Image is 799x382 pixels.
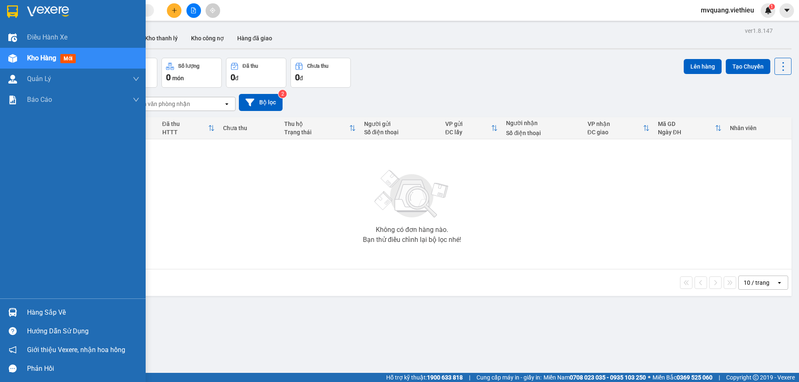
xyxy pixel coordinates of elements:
[186,3,201,18] button: file-add
[726,59,770,74] button: Tạo Chuyến
[162,121,208,127] div: Đã thu
[376,227,448,233] div: Không có đơn hàng nào.
[684,59,722,74] button: Lên hàng
[284,121,349,127] div: Thu hộ
[231,28,279,48] button: Hàng đã giao
[779,3,794,18] button: caret-down
[27,345,125,355] span: Giới thiệu Vexere, nhận hoa hồng
[7,5,18,18] img: logo-vxr
[783,7,791,14] span: caret-down
[300,75,303,81] span: đ
[9,327,17,335] span: question-circle
[290,58,351,88] button: Chưa thu0đ
[223,101,230,107] svg: open
[307,63,328,69] div: Chưa thu
[588,121,643,127] div: VP nhận
[278,90,287,98] sup: 2
[744,278,769,287] div: 10 / trang
[167,3,181,18] button: plus
[745,26,773,35] div: ver 1.8.147
[8,75,17,84] img: warehouse-icon
[133,76,139,82] span: down
[280,117,360,139] th: Toggle SortBy
[60,54,76,63] span: mới
[27,74,51,84] span: Quản Lý
[363,237,461,243] div: Bạn thử điều chỉnh lại bộ lọc nhé!
[677,374,712,381] strong: 0369 525 060
[770,4,773,10] span: 1
[753,375,759,380] span: copyright
[506,130,579,136] div: Số điện thoại
[427,374,463,381] strong: 1900 633 818
[543,373,646,382] span: Miền Nam
[658,121,715,127] div: Mã GD
[658,129,715,136] div: Ngày ĐH
[469,373,470,382] span: |
[243,63,258,69] div: Đã thu
[161,58,222,88] button: Số lượng0món
[171,7,177,13] span: plus
[769,4,775,10] sup: 1
[764,7,772,14] img: icon-new-feature
[284,129,349,136] div: Trạng thái
[445,121,491,127] div: VP gửi
[570,374,646,381] strong: 0708 023 035 - 0935 103 250
[178,63,199,69] div: Số lượng
[162,129,208,136] div: HTTT
[653,373,712,382] span: Miền Bắc
[172,75,184,81] span: món
[231,72,235,82] span: 0
[776,279,783,286] svg: open
[133,96,139,103] span: down
[295,72,300,82] span: 0
[8,96,17,104] img: solution-icon
[364,121,437,127] div: Người gửi
[27,325,139,338] div: Hướng dẫn sử dụng
[648,376,650,379] span: ⚪️
[9,346,17,354] span: notification
[8,308,17,317] img: warehouse-icon
[654,117,726,139] th: Toggle SortBy
[210,7,216,13] span: aim
[8,54,17,63] img: warehouse-icon
[27,362,139,375] div: Phản hồi
[441,117,502,139] th: Toggle SortBy
[694,5,761,15] span: mvquang.viethieu
[158,117,219,139] th: Toggle SortBy
[9,365,17,372] span: message
[206,3,220,18] button: aim
[27,94,52,105] span: Báo cáo
[223,125,276,131] div: Chưa thu
[476,373,541,382] span: Cung cấp máy in - giấy in:
[506,120,579,126] div: Người nhận
[166,72,171,82] span: 0
[730,125,787,131] div: Nhân viên
[27,54,56,62] span: Kho hàng
[8,33,17,42] img: warehouse-icon
[184,28,231,48] button: Kho công nợ
[191,7,196,13] span: file-add
[370,165,454,223] img: svg+xml;base64,PHN2ZyBjbGFzcz0ibGlzdC1wbHVnX19zdmciIHhtbG5zPSJodHRwOi8vd3d3LnczLm9yZy8yMDAwL3N2Zy...
[133,100,190,108] div: Chọn văn phòng nhận
[445,129,491,136] div: ĐC lấy
[583,117,654,139] th: Toggle SortBy
[27,306,139,319] div: Hàng sắp về
[364,129,437,136] div: Số điện thoại
[239,94,283,111] button: Bộ lọc
[138,28,184,48] button: Kho thanh lý
[27,32,67,42] span: Điều hành xe
[226,58,286,88] button: Đã thu0đ
[719,373,720,382] span: |
[588,129,643,136] div: ĐC giao
[386,373,463,382] span: Hỗ trợ kỹ thuật:
[235,75,238,81] span: đ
